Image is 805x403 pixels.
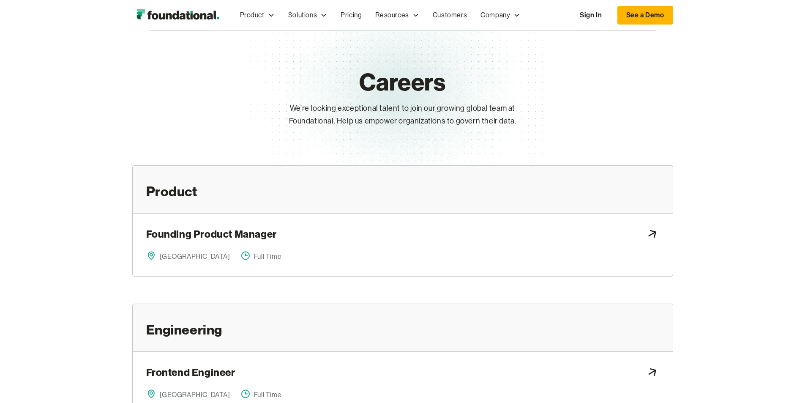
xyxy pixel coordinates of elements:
[160,251,230,262] div: [GEOGRAPHIC_DATA]
[146,183,197,200] h2: Product
[375,10,409,21] div: Resources
[359,73,445,91] h1: Careers
[334,1,368,29] a: Pricing
[146,227,277,244] h3: Founding Product Manager
[146,321,223,339] h2: Engineering
[368,1,426,29] div: Resources
[281,1,334,29] div: Solutions
[240,10,265,21] div: Product
[288,10,317,21] div: Solutions
[571,6,610,24] a: Sign In
[254,251,281,262] div: Full Time
[146,365,235,382] h3: Frontend Engineer
[233,1,281,29] div: Product
[426,1,474,29] a: Customers
[254,389,281,400] div: Full Time
[474,1,527,29] div: Company
[480,10,510,21] div: Company
[132,7,223,24] a: home
[133,213,673,277] a: carrer item link
[132,7,223,24] img: Foundational Logo
[284,102,521,127] p: We’re looking exceptional talent to join our growing global team at Foundational. Help us empower...
[617,6,673,25] a: See a Demo
[160,389,230,400] div: [GEOGRAPHIC_DATA]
